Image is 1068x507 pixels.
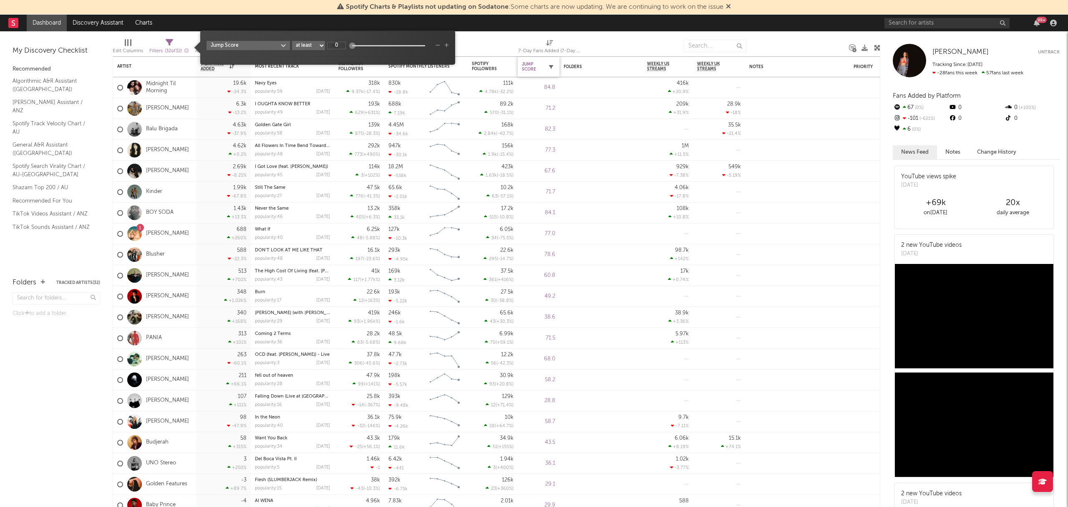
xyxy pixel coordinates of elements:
[932,48,989,56] a: [PERSON_NAME]
[426,203,463,223] svg: Chart title
[893,145,937,159] button: News Feed
[229,152,247,157] div: +0.2 %
[56,281,100,285] button: Tracked Artists(32)
[255,173,282,177] div: popularity: 45
[368,81,380,86] div: 318k
[668,89,689,94] div: +20.9 %
[564,64,626,69] div: Folders
[13,183,92,192] a: Shazam Top 200 / AU
[13,196,92,205] a: Recommended For You
[367,227,380,232] div: 6.25k
[501,185,514,190] div: 10.2k
[13,119,92,136] a: Spotify Track Velocity Chart / AU
[113,35,143,60] div: Edit Columns
[364,132,379,136] span: -28.3 %
[974,198,1051,208] div: 20 x
[233,164,247,170] div: 2.69k
[356,215,364,220] span: 405
[388,164,403,170] div: 18.2M
[146,230,189,237] a: [PERSON_NAME]
[728,164,741,170] div: 549k
[13,209,92,218] a: TikTok Videos Assistant / ANZ
[486,235,514,241] div: ( )
[146,355,189,363] a: [PERSON_NAME]
[426,244,463,265] svg: Chart title
[884,18,1010,28] input: Search for artists
[697,61,728,71] span: Weekly UK Streams
[498,90,512,94] span: -32.2 %
[932,48,989,56] span: [PERSON_NAME]
[500,227,514,232] div: 6.05k
[426,161,463,182] svg: Chart title
[368,248,380,253] div: 16.1k
[501,269,514,274] div: 37.5k
[388,143,401,149] div: 947k
[146,272,189,279] a: [PERSON_NAME]
[255,123,291,127] a: Golden Gate Girl
[211,42,281,49] div: Jump Score
[522,104,555,114] div: 71.2
[484,132,496,136] span: 2.84k
[893,124,948,135] div: 6
[165,49,182,53] span: ( 32 of 32 )
[727,101,741,107] div: 28.9k
[255,269,358,274] a: The High Cost Of Living (feat. [PERSON_NAME])
[1038,48,1060,56] button: Untrack
[726,4,731,10] span: Dismiss
[146,81,192,95] a: Midnight Til Morning
[255,206,330,211] div: Never the Same
[255,256,283,261] div: popularity: 48
[350,193,380,199] div: ( )
[503,81,514,86] div: 111k
[255,185,330,190] div: Still The Same
[522,271,555,281] div: 60.8
[500,248,514,253] div: 22.6k
[388,194,407,199] div: -2.01k
[368,101,380,107] div: 193k
[675,248,689,253] div: 98.7k
[355,111,363,115] span: 629
[146,126,178,133] a: Balu Brigada
[364,257,379,261] span: -23.6 %
[522,124,555,134] div: 82.3
[255,165,328,169] a: I Got Love (feat. [PERSON_NAME])
[13,64,100,74] div: Recommended
[369,164,380,170] div: 114k
[13,140,92,157] a: General A&R Assistant ([GEOGRAPHIC_DATA])
[255,290,265,294] a: Burn
[228,110,247,115] div: -13.2 %
[501,122,514,128] div: 168k
[255,110,283,115] div: popularity: 49
[518,46,581,56] div: 7-Day Fans Added (7-Day Fans Added)
[233,81,247,86] div: 19.6k
[893,102,948,113] div: 67
[13,76,92,94] a: Algorithmic A&R Assistant ([GEOGRAPHIC_DATA])
[388,110,405,116] div: 7.19k
[500,101,514,107] div: 89.2k
[316,236,330,240] div: [DATE]
[146,167,189,175] a: [PERSON_NAME]
[518,35,581,60] div: 7-Day Fans Added (7-Day Fans Added)
[255,248,330,253] div: DON’T LOOK AT ME LIKE THAT
[368,122,380,128] div: 139k
[522,145,555,155] div: 77.3
[255,102,330,106] div: I OUGHTA KNOW BETTER
[749,64,833,69] div: Notes
[501,206,514,211] div: 17.2k
[255,185,285,190] a: Still The Same
[255,206,289,211] a: Never the Same
[255,248,322,253] a: DON’T LOOK AT ME LIKE THAT
[350,256,380,261] div: ( )
[236,101,247,107] div: 6.3k
[498,257,512,261] span: -14.7 %
[522,83,555,93] div: 84.8
[1036,17,1047,23] div: 99 +
[486,193,514,199] div: ( )
[948,113,1004,124] div: 0
[388,64,451,69] div: Spotify Monthly Listeners
[237,227,247,232] div: 688
[146,376,189,383] a: [PERSON_NAME]
[426,98,463,119] svg: Chart title
[129,15,158,31] a: Charts
[901,241,962,250] div: 2 new YouTube videos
